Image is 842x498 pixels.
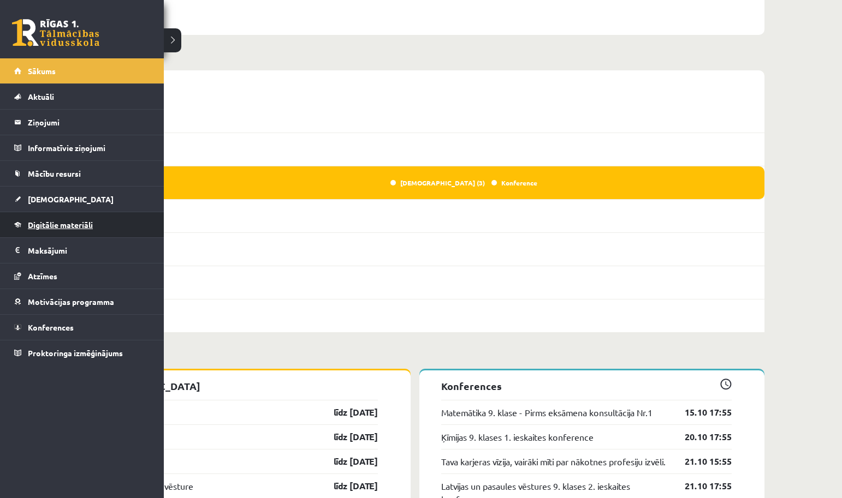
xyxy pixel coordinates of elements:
a: [DEMOGRAPHIC_DATA] [14,187,150,212]
a: Informatīvie ziņojumi [14,135,150,160]
legend: Informatīvie ziņojumi [28,135,150,160]
a: Matemātika 9. klase - Pirms eksāmena konsultācija Nr.1 [441,406,653,419]
a: Digitālie materiāli [14,212,150,237]
span: Atzīmes [28,271,57,281]
span: Sākums [28,66,56,76]
a: Rīgas 1. Tālmācības vidusskola [12,19,99,46]
p: [DEMOGRAPHIC_DATA] [87,379,378,393]
span: [DEMOGRAPHIC_DATA] [28,194,114,204]
span: Konferences [28,322,74,332]
a: Aktuāli [14,84,150,109]
a: 20.10 17:55 [668,430,732,443]
a: līdz [DATE] [315,455,378,468]
a: Tava karjeras vīzija, vairāki mīti par nākotnes profesiju izvēli. [441,455,666,468]
a: Konferences [14,315,150,340]
a: 15.10 17:55 [668,406,732,419]
a: 21.10 15:55 [668,455,732,468]
div: (13.10 - 19.10) [66,70,764,100]
legend: Maksājumi [28,238,150,263]
p: Tuvākās aktivitātes [70,349,760,364]
a: Atzīmes [14,263,150,289]
a: Ziņojumi [14,110,150,135]
a: Proktoringa izmēģinājums [14,340,150,365]
a: 21.10 17:55 [668,479,732,493]
a: Motivācijas programma [14,289,150,314]
a: Mācību resursi [14,161,150,186]
span: Digitālie materiāli [28,220,93,230]
a: līdz [DATE] [315,406,378,419]
a: līdz [DATE] [315,430,378,443]
a: Konference [491,178,537,187]
legend: Ziņojumi [28,110,150,135]
a: [DEMOGRAPHIC_DATA] (3) [390,178,485,187]
a: Sākums [14,58,150,83]
p: Konferences [441,379,732,393]
a: Ķīmijas 9. klases 1. ieskaites konference [441,430,594,443]
p: Nedēļa [70,49,760,64]
span: Aktuāli [28,92,54,101]
span: Proktoringa izmēģinājums [28,348,123,358]
span: Mācību resursi [28,169,81,178]
a: līdz [DATE] [315,479,378,493]
span: Motivācijas programma [28,297,114,307]
a: Maksājumi [14,238,150,263]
